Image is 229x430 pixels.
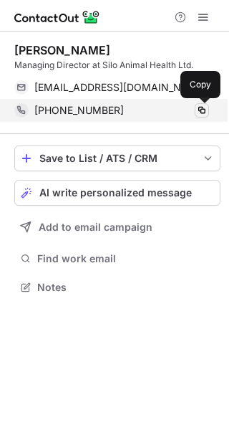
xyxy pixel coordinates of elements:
button: Add to email campaign [14,214,220,240]
button: Find work email [14,249,220,269]
button: AI write personalized message [14,180,220,206]
img: ContactOut v5.3.10 [14,9,100,26]
button: Notes [14,277,220,297]
span: [EMAIL_ADDRESS][DOMAIN_NAME] [34,81,198,94]
button: save-profile-one-click [14,145,220,171]
div: Managing Director at Silo Animal Health Ltd. [14,59,220,72]
div: Save to List / ATS / CRM [39,153,195,164]
span: Find work email [37,252,215,265]
span: AI write personalized message [39,187,192,199]
span: Notes [37,281,215,294]
span: [PHONE_NUMBER] [34,104,124,117]
span: Add to email campaign [39,221,152,233]
div: [PERSON_NAME] [14,43,110,57]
